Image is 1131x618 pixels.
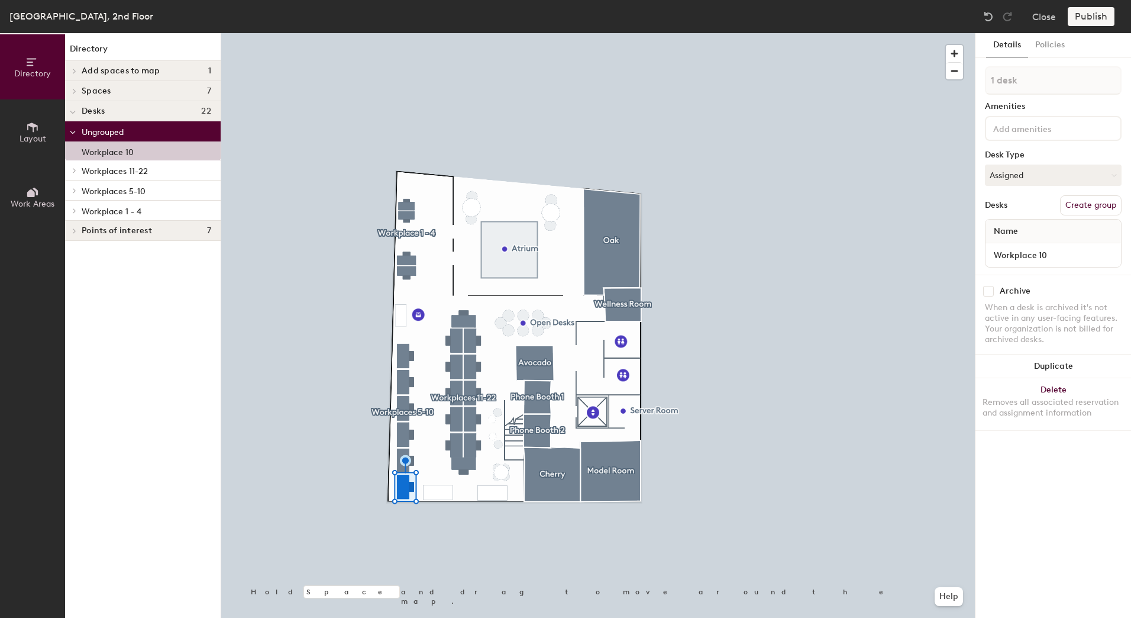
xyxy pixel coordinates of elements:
[14,69,51,79] span: Directory
[935,587,963,606] button: Help
[82,166,148,176] span: Workplaces 11-22
[975,378,1131,430] button: DeleteRemoves all associated reservation and assignment information
[986,33,1028,57] button: Details
[20,134,46,144] span: Layout
[983,397,1124,419] div: Removes all associated reservation and assignment information
[82,226,152,236] span: Points of interest
[82,186,146,197] span: Workplaces 5-10
[1028,33,1072,57] button: Policies
[207,226,211,236] span: 7
[65,43,221,61] h1: Directory
[201,107,211,116] span: 22
[1060,195,1122,215] button: Create group
[207,86,211,96] span: 7
[985,165,1122,186] button: Assigned
[1000,287,1030,296] div: Archive
[1001,11,1013,22] img: Redo
[82,127,124,137] span: Ungrouped
[985,150,1122,160] div: Desk Type
[82,66,160,76] span: Add spaces to map
[988,247,1119,263] input: Unnamed desk
[208,66,211,76] span: 1
[985,102,1122,111] div: Amenities
[975,355,1131,378] button: Duplicate
[985,302,1122,345] div: When a desk is archived it's not active in any user-facing features. Your organization is not bil...
[983,11,994,22] img: Undo
[985,201,1007,210] div: Desks
[82,86,111,96] span: Spaces
[9,9,153,24] div: [GEOGRAPHIC_DATA], 2nd Floor
[82,144,134,157] p: Workplace 10
[11,199,54,209] span: Work Areas
[82,107,105,116] span: Desks
[1032,7,1056,26] button: Close
[82,207,141,217] span: Workplace 1 - 4
[991,121,1097,135] input: Add amenities
[988,221,1024,242] span: Name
